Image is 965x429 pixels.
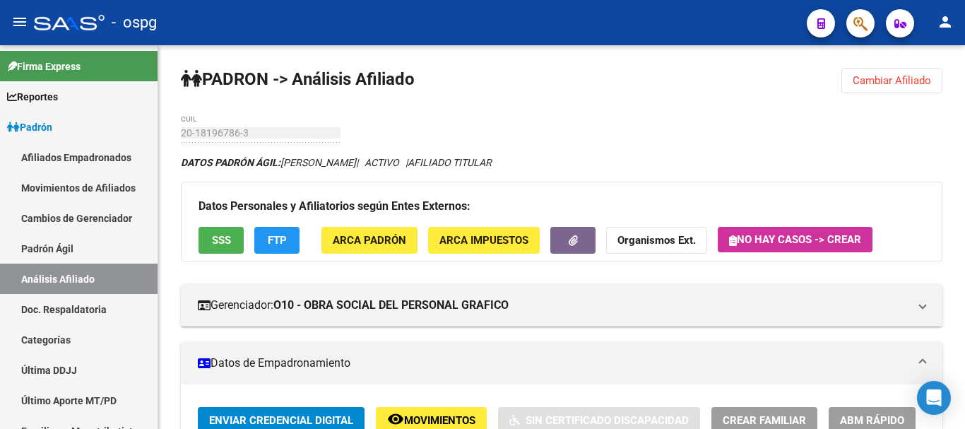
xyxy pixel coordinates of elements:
span: No hay casos -> Crear [729,233,861,246]
strong: O10 - OBRA SOCIAL DEL PERSONAL GRAFICO [273,298,509,313]
span: Crear Familiar [723,414,806,427]
span: Firma Express [7,59,81,74]
button: Cambiar Afiliado [841,68,942,93]
button: No hay casos -> Crear [718,227,872,252]
button: Organismos Ext. [606,227,707,253]
span: Cambiar Afiliado [853,74,931,87]
span: Padrón [7,119,52,135]
span: [PERSON_NAME] [181,157,356,168]
mat-icon: person [937,13,954,30]
span: - ospg [112,7,157,38]
span: ARCA Padrón [333,235,406,247]
mat-icon: menu [11,13,28,30]
span: SSS [212,235,231,247]
mat-expansion-panel-header: Datos de Empadronamiento [181,342,942,384]
mat-expansion-panel-header: Gerenciador:O10 - OBRA SOCIAL DEL PERSONAL GRAFICO [181,284,942,327]
span: Sin Certificado Discapacidad [526,414,689,427]
h3: Datos Personales y Afiliatorios según Entes Externos: [199,196,925,216]
button: ARCA Padrón [321,227,418,253]
span: Reportes [7,89,58,105]
strong: DATOS PADRÓN ÁGIL: [181,157,280,168]
span: Enviar Credencial Digital [209,414,353,427]
span: AFILIADO TITULAR [408,157,492,168]
mat-panel-title: Datos de Empadronamiento [198,355,908,371]
button: FTP [254,227,300,253]
strong: Organismos Ext. [617,235,696,247]
span: Movimientos [404,414,475,427]
button: ARCA Impuestos [428,227,540,253]
div: Open Intercom Messenger [917,381,951,415]
mat-panel-title: Gerenciador: [198,298,908,313]
mat-icon: remove_red_eye [387,411,404,428]
span: ARCA Impuestos [439,235,528,247]
strong: PADRON -> Análisis Afiliado [181,69,415,89]
span: ABM Rápido [840,414,904,427]
span: FTP [268,235,287,247]
button: SSS [199,227,244,253]
i: | ACTIVO | [181,157,492,168]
